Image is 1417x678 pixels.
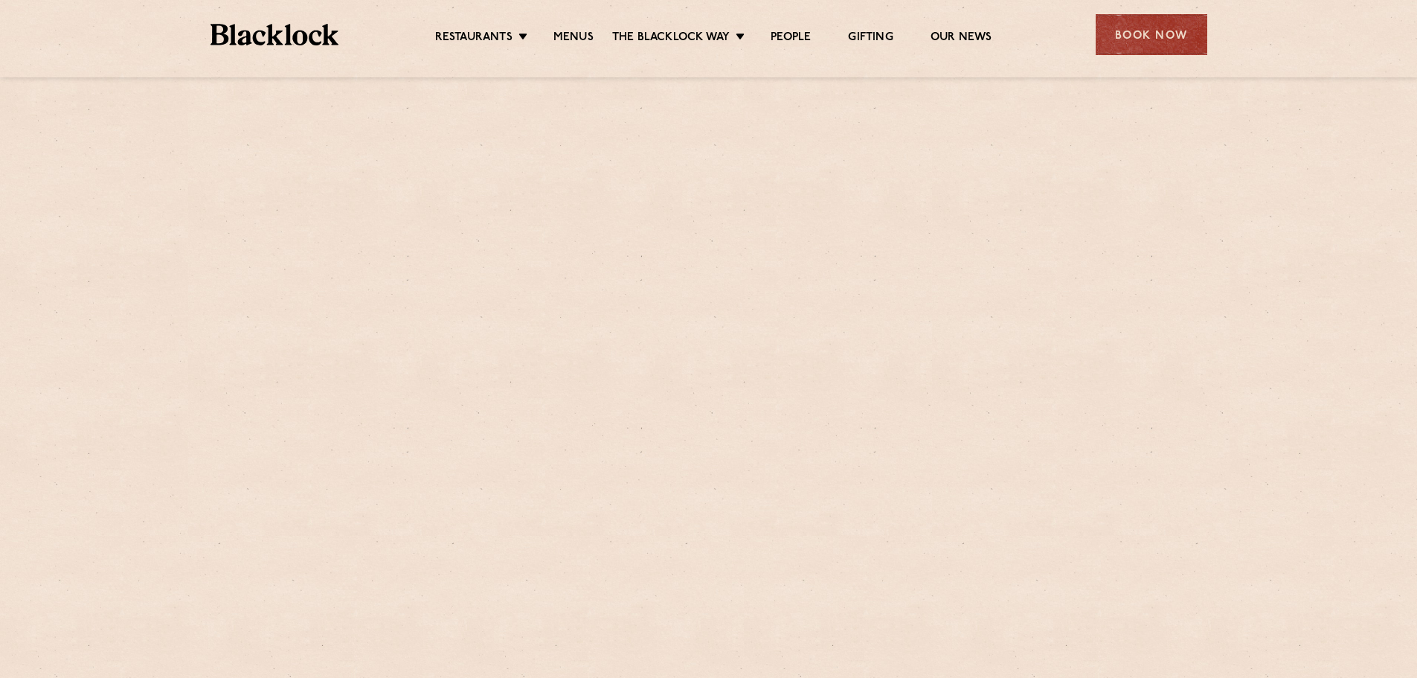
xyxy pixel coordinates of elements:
img: BL_Textured_Logo-footer-cropped.svg [211,24,339,45]
a: The Blacklock Way [612,31,730,47]
a: Our News [931,31,992,47]
div: Book Now [1096,14,1207,55]
a: Restaurants [435,31,513,47]
a: Gifting [848,31,893,47]
a: People [771,31,811,47]
a: Menus [553,31,594,47]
